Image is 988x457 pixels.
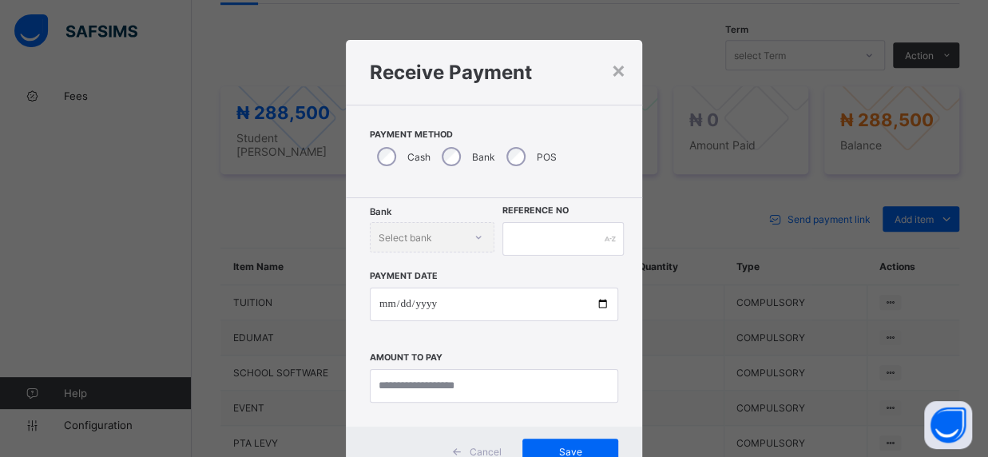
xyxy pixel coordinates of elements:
label: Amount to pay [370,352,442,363]
span: Payment Method [370,129,618,140]
label: POS [537,151,557,163]
h1: Receive Payment [370,61,618,84]
label: Cash [407,151,431,163]
div: × [611,56,626,83]
label: Reference No [502,205,569,216]
button: Open asap [924,401,972,449]
span: Bank [370,206,391,217]
label: Payment Date [370,271,438,281]
label: Bank [472,151,495,163]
